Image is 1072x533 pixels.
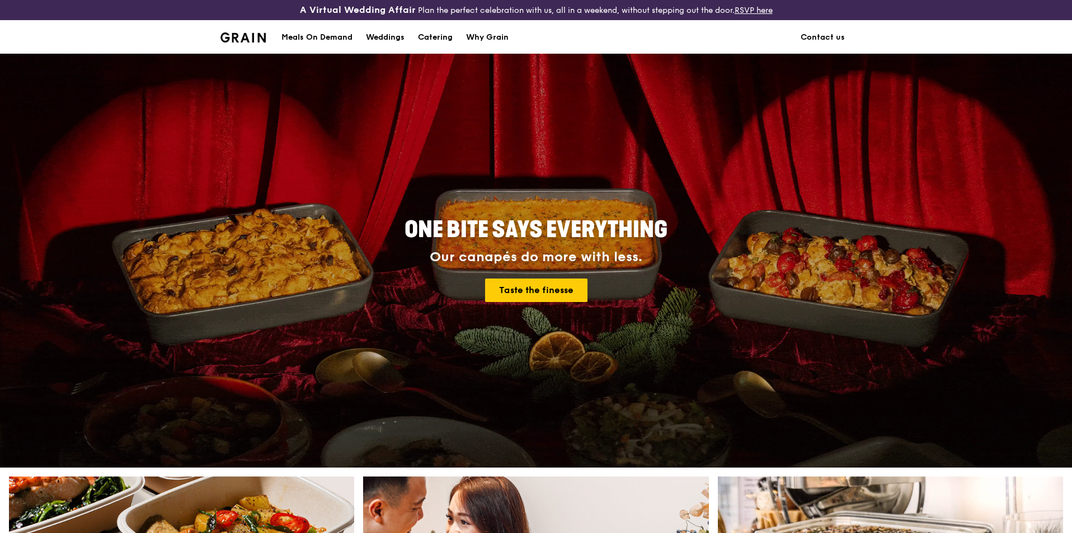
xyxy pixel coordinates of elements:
a: GrainGrain [220,20,266,53]
a: Contact us [794,21,852,54]
a: RSVP here [735,6,773,15]
a: Taste the finesse [485,279,587,302]
a: Why Grain [459,21,515,54]
div: Weddings [366,21,405,54]
span: ONE BITE SAYS EVERYTHING [405,216,667,243]
div: Catering [418,21,453,54]
a: Catering [411,21,459,54]
div: Meals On Demand [281,21,352,54]
div: Why Grain [466,21,509,54]
img: Grain [220,32,266,43]
a: Weddings [359,21,411,54]
div: Plan the perfect celebration with us, all in a weekend, without stepping out the door. [214,4,858,16]
div: Our canapés do more with less. [335,249,737,265]
h3: A Virtual Wedding Affair [300,4,416,16]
